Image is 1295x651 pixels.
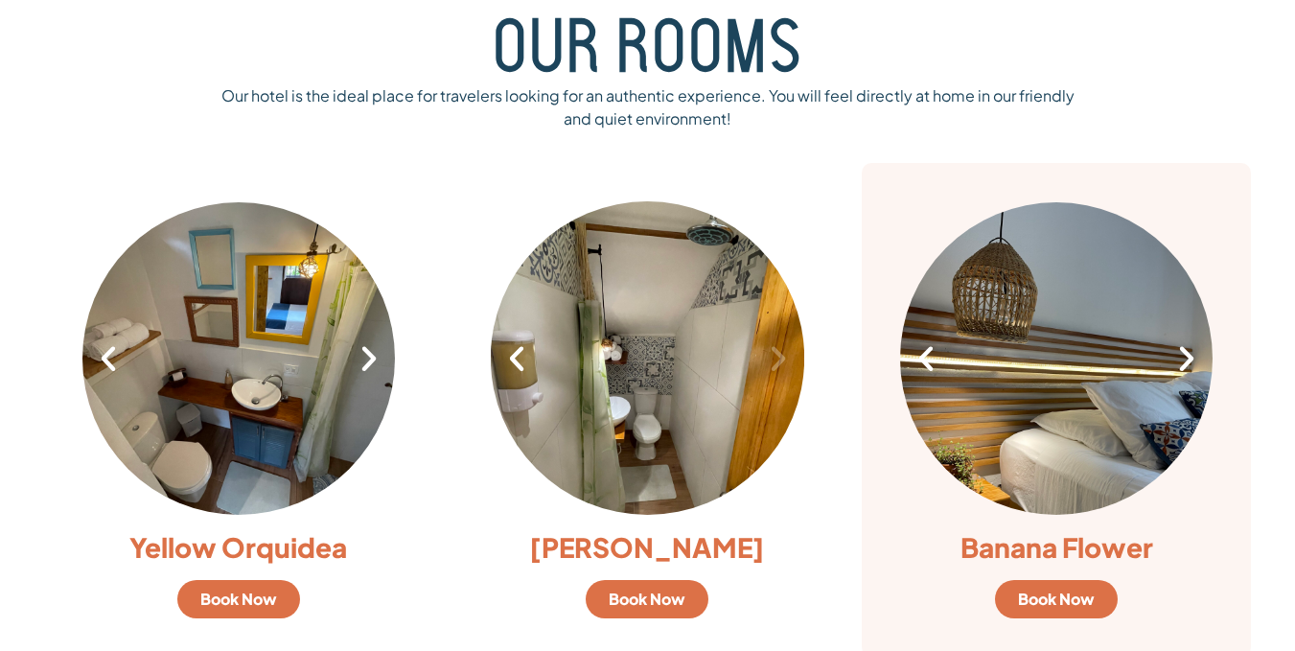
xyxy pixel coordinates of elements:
div: 5 / 8 [82,201,396,515]
div: Previous slide [910,342,942,375]
div: Next slide [762,342,795,375]
a: Book Now [586,580,708,618]
h3: Banana Flower [900,534,1214,561]
a: Book Now [177,580,300,618]
h3: Yellow Orquidea [82,534,396,561]
p: Our hotel is the ideal place for travelers looking for an authentic experience. You will feel dir... [216,84,1079,130]
div: 7 / 7 [491,201,804,515]
span: Book Now [1018,592,1095,607]
span: Book Now [200,592,277,607]
div: Previous slide [92,342,125,375]
div: Previous slide [500,342,533,375]
a: Our rooms [492,18,803,88]
div: Next slide [353,342,385,375]
h3: [PERSON_NAME] [491,534,804,561]
a: Book Now [995,580,1118,618]
div: Next slide [1170,342,1203,375]
span: Book Now [609,592,685,607]
div: 1 / 7 [900,201,1214,515]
